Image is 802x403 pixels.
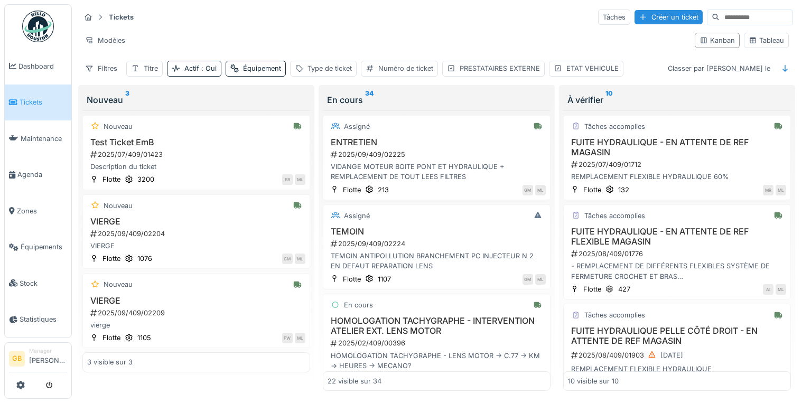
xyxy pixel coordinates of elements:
[87,137,305,147] h3: Test Ticket EmB
[700,35,735,45] div: Kanban
[282,254,293,264] div: GM
[570,249,786,259] div: 2025/08/409/01776
[618,284,630,294] div: 427
[295,254,305,264] div: ML
[570,349,786,362] div: 2025/08/409/01903
[21,134,67,144] span: Maintenance
[5,120,71,157] a: Maintenance
[282,333,293,343] div: FW
[330,149,546,160] div: 2025/09/409/02225
[5,265,71,302] a: Stock
[137,174,154,184] div: 3200
[776,284,786,295] div: ML
[328,376,381,386] div: 22 visible sur 34
[584,211,645,221] div: Tâches accomplies
[87,217,305,227] h3: VIERGE
[328,162,546,182] div: VIDANGE MOTEUR BOITE PONT ET HYDRAULIQUE + REMPLACEMENT DE TOUT LEES FILTRES
[568,227,786,247] h3: FUITE HYDRAULIQUE - EN ATTENTE DE REF FLEXIBLE MAGASIN
[570,160,786,170] div: 2025/07/409/01712
[5,302,71,338] a: Statistiques
[18,61,67,71] span: Dashboard
[618,185,629,195] div: 132
[523,185,533,195] div: GM
[89,149,305,160] div: 2025/07/409/01423
[343,185,361,195] div: Flotte
[330,239,546,249] div: 2025/09/409/02224
[598,10,630,25] div: Tâches
[29,347,67,370] li: [PERSON_NAME]
[102,333,120,343] div: Flotte
[80,33,130,48] div: Modèles
[328,316,546,336] h3: HOMOLOGATION TACHYGRAPHE - INTERVENTION ATELIER EXT. LENS MOTOR
[87,357,133,367] div: 3 visible sur 3
[327,93,546,106] div: En cours
[17,170,67,180] span: Agenda
[87,320,305,330] div: vierge
[365,93,374,106] sup: 34
[344,211,370,221] div: Assigné
[20,97,67,107] span: Tickets
[20,278,67,288] span: Stock
[29,347,67,355] div: Manager
[295,174,305,185] div: ML
[9,351,25,367] li: GB
[87,296,305,306] h3: VIERGE
[87,93,306,106] div: Nouveau
[635,10,703,24] div: Créer un ticket
[378,63,433,73] div: Numéro de ticket
[568,364,786,384] div: REMPLACEMENT FLEXIBLE HYDRAULIQUE -> DEMANDE FABRICATION CHRONOFLEX -> CONTRÔLE NIVEAU HYDRAULIQU...
[660,350,683,360] div: [DATE]
[5,48,71,85] a: Dashboard
[567,93,787,106] div: À vérifier
[535,274,546,285] div: ML
[584,121,645,132] div: Tâches accomplies
[663,61,775,76] div: Classer par [PERSON_NAME] le
[102,254,120,264] div: Flotte
[460,63,540,73] div: PRESTATAIRES EXTERNE
[605,93,613,106] sup: 10
[21,242,67,252] span: Équipements
[104,279,133,289] div: Nouveau
[282,174,293,185] div: EB
[104,201,133,211] div: Nouveau
[763,284,773,295] div: AI
[583,185,601,195] div: Flotte
[5,85,71,121] a: Tickets
[5,193,71,229] a: Zones
[87,241,305,251] div: VIERGE
[568,261,786,281] div: - REMPLACEMENT DE DIFFÉRENTS FLEXIBLES SYSTÈME DE FERMETURE CROCHET ET BRAS - NIVEAU HYDRAULIQUE
[523,274,533,285] div: GM
[566,63,619,73] div: ETAT VEHICULE
[20,314,67,324] span: Statistiques
[568,172,786,182] div: REMPLACEMENT FLEXIBLE HYDRAULIQUE 60%
[199,64,217,72] span: : Oui
[137,333,151,343] div: 1105
[330,338,546,348] div: 2025/02/409/00396
[80,61,122,76] div: Filtres
[87,162,305,172] div: Description du ticket
[243,63,281,73] div: Équipement
[9,347,67,372] a: GB Manager[PERSON_NAME]
[307,63,352,73] div: Type de ticket
[328,227,546,237] h3: TEMOIN
[749,35,784,45] div: Tableau
[344,300,373,310] div: En cours
[568,137,786,157] h3: FUITE HYDRAULIQUE - EN ATTENTE DE REF MAGASIN
[5,157,71,193] a: Agenda
[89,229,305,239] div: 2025/09/409/02204
[568,376,619,386] div: 10 visible sur 10
[125,93,129,106] sup: 3
[344,121,370,132] div: Assigné
[343,274,361,284] div: Flotte
[763,185,773,195] div: MR
[328,137,546,147] h3: ENTRETIEN
[184,63,217,73] div: Actif
[583,284,601,294] div: Flotte
[378,185,389,195] div: 213
[22,11,54,42] img: Badge_color-CXgf-gQk.svg
[776,185,786,195] div: ML
[568,326,786,346] h3: FUITE HYDRAULIQUE PELLE CÔTÉ DROIT - EN ATTENTE DE REF MAGASIN
[105,12,138,22] strong: Tickets
[295,333,305,343] div: ML
[584,310,645,320] div: Tâches accomplies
